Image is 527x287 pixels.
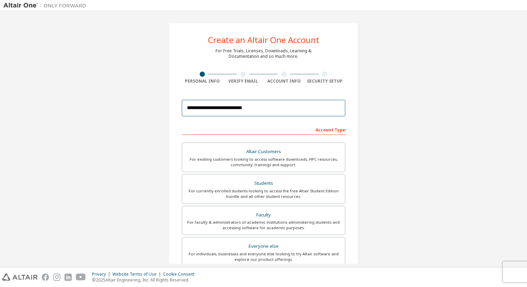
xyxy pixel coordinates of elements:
[186,147,341,157] div: Altair Customers
[182,78,223,84] div: Personal Info
[76,274,86,281] img: youtube.svg
[186,242,341,251] div: Everyone else
[2,274,38,281] img: altair_logo.svg
[263,78,305,84] div: Account Info
[208,36,319,44] div: Create an Altair One Account
[92,272,112,277] div: Privacy
[53,274,60,281] img: instagram.svg
[186,210,341,220] div: Faculty
[112,272,163,277] div: Website Terms of Use
[163,272,199,277] div: Cookie Consent
[42,274,49,281] img: facebook.svg
[186,188,341,199] div: For currently enrolled students looking to access the free Altair Student Edition bundle and all ...
[3,2,90,9] img: Altair One
[216,48,311,59] div: For Free Trials, Licenses, Downloads, Learning & Documentation and so much more.
[186,220,341,231] div: For faculty & administrators of academic institutions administering students and accessing softwa...
[64,274,72,281] img: linkedin.svg
[182,124,345,135] div: Account Type
[186,157,341,168] div: For existing customers looking to access software downloads, HPC resources, community, trainings ...
[305,78,346,84] div: Security Setup
[186,251,341,262] div: For individuals, businesses and everyone else looking to try Altair software and explore our prod...
[223,78,264,84] div: Verify Email
[92,277,199,283] p: © 2025 Altair Engineering, Inc. All Rights Reserved.
[186,179,341,188] div: Students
